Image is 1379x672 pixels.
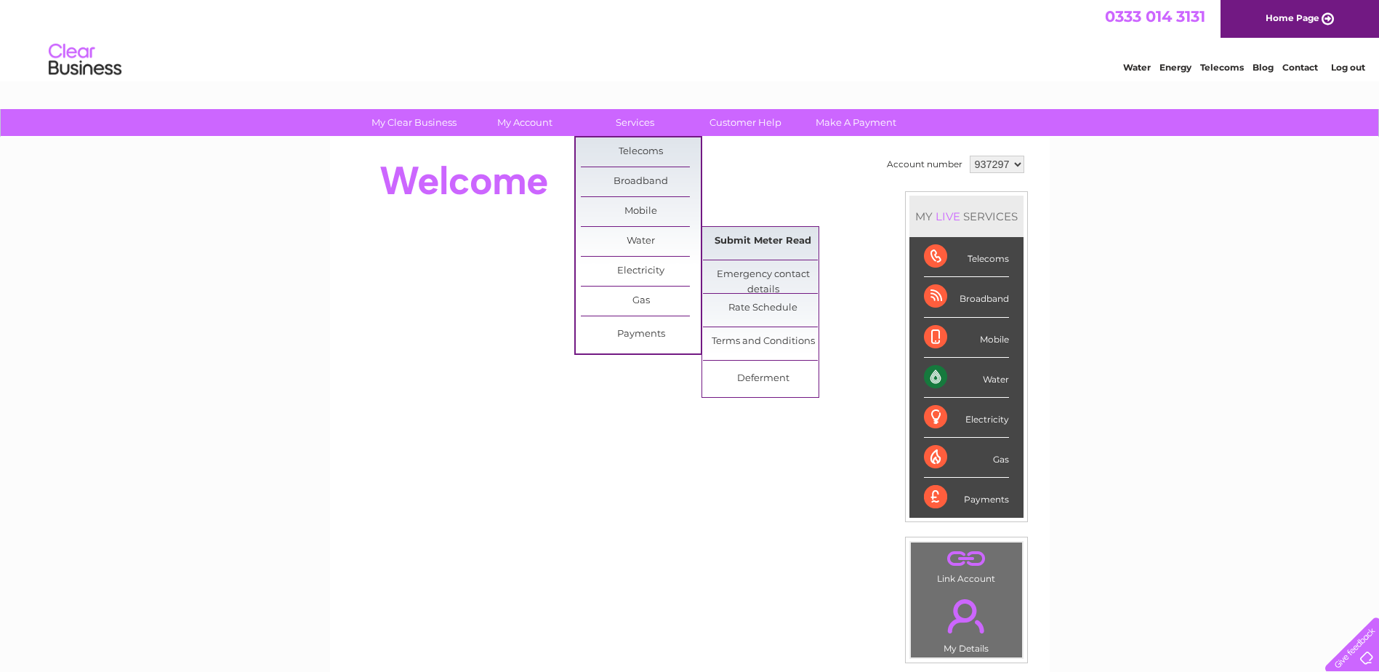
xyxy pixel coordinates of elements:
a: . [914,591,1018,641]
div: Gas [924,438,1009,478]
a: Payments [581,320,701,349]
a: Rate Schedule [703,294,823,323]
a: Customer Help [686,109,805,136]
a: Gas [581,287,701,316]
a: Electricity [581,257,701,286]
div: Clear Business is a trading name of Verastar Limited (registered in [GEOGRAPHIC_DATA] No. 3667643... [347,8,1034,71]
a: My Clear Business [354,109,474,136]
a: Submit Meter Read [703,227,823,256]
a: Broadband [581,167,701,196]
a: . [914,546,1018,572]
div: Telecoms [924,237,1009,277]
a: Energy [1159,62,1191,73]
div: LIVE [933,209,963,223]
a: Telecoms [581,137,701,167]
a: Telecoms [1200,62,1244,73]
td: My Details [910,587,1023,658]
div: Mobile [924,318,1009,358]
a: Make A Payment [796,109,916,136]
a: Services [575,109,695,136]
a: Deferment [703,364,823,393]
div: Electricity [924,398,1009,438]
td: Link Account [910,542,1023,588]
div: Water [924,358,1009,398]
div: MY SERVICES [909,196,1024,237]
a: Water [581,227,701,256]
a: Contact [1282,62,1318,73]
a: Water [1123,62,1151,73]
img: logo.png [48,38,122,82]
td: Account number [883,152,966,177]
a: Terms and Conditions [703,327,823,356]
a: Emergency contact details [703,260,823,289]
a: My Account [465,109,584,136]
a: Log out [1331,62,1365,73]
div: Payments [924,478,1009,517]
a: Mobile [581,197,701,226]
a: 0333 014 3131 [1105,7,1205,25]
div: Broadband [924,277,1009,317]
a: Blog [1253,62,1274,73]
